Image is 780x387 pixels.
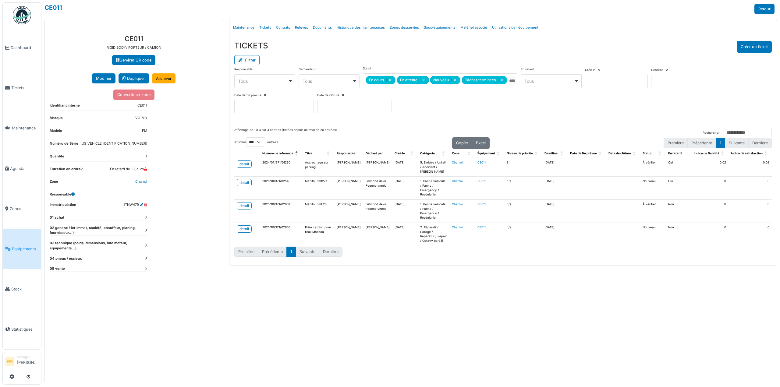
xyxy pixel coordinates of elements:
[729,200,772,223] td: 0
[239,226,249,232] div: detail
[246,137,265,147] select: Afficherentrées
[12,246,39,252] span: Équipements
[260,200,303,223] td: 2025/10/371/02604
[560,149,564,158] span: Deadline: Activate to sort
[640,223,666,246] td: Nouveau
[451,78,458,82] button: Remove item: 'new'
[337,152,355,155] span: Responsable
[50,167,83,174] dt: Entretien en ordre?
[666,223,691,246] td: Non
[691,200,729,223] td: 0
[468,149,471,158] span: Zone: Activate to sort
[50,192,75,197] dt: Responsable
[142,128,147,133] dd: FM
[303,223,334,246] td: Prise camion pour feux Manitou
[234,93,261,98] label: Date de fin prévue
[110,167,147,172] dd: En retard de 18 jours
[237,160,252,168] a: detail
[498,78,505,82] button: Remove item: 'done'
[521,67,534,72] label: En retard
[152,73,175,83] a: Archiver
[664,138,772,148] nav: pagination
[477,152,495,155] span: Équipement
[50,241,147,251] dt: 03 technique (poids, dimensions, info moteur, équipements...)
[274,20,292,35] a: Contrats
[50,45,218,50] p: RIGID BODY/ PORTEUR / CAMION
[50,115,63,123] dt: Marque
[44,4,62,11] a: CE011
[442,149,446,158] span: Catégorie: Activate to sort
[729,223,772,246] td: 0
[317,93,339,98] label: Date de clôture
[420,152,435,155] span: Catégorie
[570,152,597,155] span: Date de fin prévue
[92,73,115,83] button: Modifier
[729,177,772,200] td: 0
[239,161,249,167] div: detail
[452,137,472,149] button: Copier
[509,76,515,85] input: Tous
[260,177,303,200] td: 2025/10/371/02540
[477,226,486,229] a: CE011
[363,177,392,200] td: Belmond delor Fouene ymele
[13,6,31,24] img: Badge_color-CXgf-gQk.svg
[430,76,460,84] div: Nouveau
[237,225,252,233] a: detail
[234,128,337,137] div: Affichage de 1 à 4 sur 4 entrées (filtrées depuis un total de 20 entrées)
[452,152,459,155] span: Zone
[386,78,393,82] button: Remove item: 'ongoing'
[363,158,392,177] td: [PERSON_NAME]
[50,225,147,236] dt: 02 general (1er immat, société, chauffeur, planing, fournisseur...)
[50,266,147,271] dt: 05 vente
[10,206,39,212] span: Zones
[421,20,458,35] a: Sous-équipements
[237,179,252,186] a: detail
[420,78,427,82] button: Remove item: 'on_hold'
[239,203,249,209] div: detail
[731,152,763,155] span: Indice de satisfaction
[524,78,574,84] div: Tous
[137,103,147,108] dd: CE011
[305,152,312,155] span: Titre
[299,67,316,72] label: Demandeur
[310,20,334,35] a: Documents
[234,67,253,72] label: Responsable
[694,152,719,155] span: Indice de fiabilité
[11,85,39,91] span: Tickets
[366,76,395,84] div: En cours
[497,149,501,158] span: Équipement: Activate to sort
[5,355,39,369] a: PM Manager[PERSON_NAME]
[452,226,463,229] a: Charroi
[418,223,449,246] td: 2. Réparation Garage / Reparatur / Repair / Opravy garáží
[410,149,414,158] span: Créé le: Activate to sort
[504,177,542,200] td: n/a
[456,141,468,145] span: Copier
[477,202,486,206] a: CE011
[123,202,147,207] dd: 1TNW479
[608,152,631,155] span: Date de clôture
[542,200,568,223] td: [DATE]
[50,103,80,111] dt: Identifiant interne
[504,158,542,177] td: 3
[542,177,568,200] td: [DATE]
[737,41,772,53] button: Créer un ticket
[119,73,149,83] a: Dupliquer
[472,137,490,149] button: Excel
[476,141,486,145] span: Excel
[668,152,682,155] span: En retard
[691,158,729,177] td: 0.02
[112,55,155,65] a: Générer QR code
[334,177,363,200] td: [PERSON_NAME]
[3,188,41,229] a: Zones
[260,158,303,177] td: 2024/07/371/01230
[257,20,274,35] a: Tickets
[490,20,541,35] a: Utilisations de l'équipement
[363,223,392,246] td: [PERSON_NAME]
[303,177,334,200] td: Manitou tmt27s
[295,149,299,158] span: Numéro de référence: Activate to invert sorting
[392,200,418,223] td: [DATE]
[334,223,363,246] td: [PERSON_NAME]
[334,20,387,35] a: Historique des maintenances
[146,154,147,159] dd: 1
[3,269,41,309] a: Stock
